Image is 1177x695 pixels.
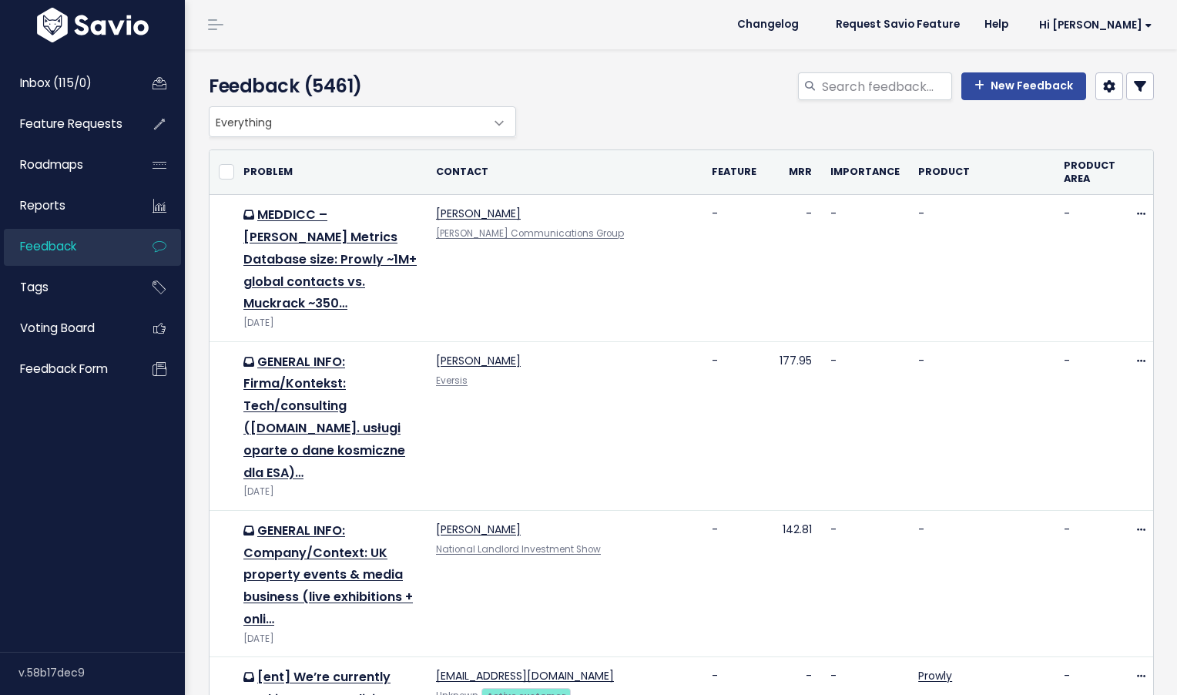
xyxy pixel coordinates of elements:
th: Mrr [766,150,821,195]
a: Tags [4,270,128,305]
span: Voting Board [20,320,95,336]
span: Hi [PERSON_NAME] [1039,19,1152,31]
td: - [909,341,1055,510]
a: Inbox (115/0) [4,65,128,101]
span: Changelog [737,19,799,30]
td: 142.81 [766,510,821,656]
a: GENERAL INFO: Company/Context: UK property events & media business (live exhibitions + onli… [243,522,413,628]
img: logo-white.9d6f32f41409.svg [33,8,153,42]
a: [PERSON_NAME] [436,522,521,537]
td: - [1055,195,1125,341]
td: - [821,195,909,341]
th: Product [909,150,1055,195]
a: Request Savio Feature [823,13,972,36]
span: Reports [20,197,65,213]
td: - [703,341,766,510]
a: Eversis [436,374,468,387]
a: Feedback form [4,351,128,387]
td: - [766,195,821,341]
td: - [909,510,1055,656]
th: Feature [703,150,766,195]
td: 177.95 [766,341,821,510]
a: Help [972,13,1021,36]
td: - [703,510,766,656]
a: Feature Requests [4,106,128,142]
div: [DATE] [243,315,417,331]
a: New Feedback [961,72,1086,100]
a: [PERSON_NAME] Communications Group [436,227,624,240]
th: Problem [234,150,427,195]
div: [DATE] [243,484,417,500]
span: Roadmaps [20,156,83,173]
td: - [909,195,1055,341]
td: - [703,195,766,341]
a: National Landlord Investment Show [436,543,601,556]
span: Inbox (115/0) [20,75,92,91]
td: - [1055,341,1125,510]
span: Feature Requests [20,116,122,132]
a: Roadmaps [4,147,128,183]
span: Tags [20,279,49,295]
a: Voting Board [4,311,128,346]
span: Everything [210,107,485,136]
th: Contact [427,150,703,195]
input: Search feedback... [820,72,952,100]
td: - [1055,510,1125,656]
a: GENERAL INFO: Firma/Kontekst: Tech/consulting ([DOMAIN_NAME]. usługi oparte o dane kosmiczne dla ... [243,353,405,482]
th: Product Area [1055,150,1125,195]
span: Feedback form [20,361,108,377]
a: Reports [4,188,128,223]
td: - [821,510,909,656]
a: [EMAIL_ADDRESS][DOMAIN_NAME] [436,668,614,683]
span: Feedback [20,238,76,254]
th: Importance [821,150,909,195]
div: v.58b17dec9 [18,653,185,693]
a: Hi [PERSON_NAME] [1021,13,1165,37]
div: [DATE] [243,631,417,647]
h4: Feedback (5461) [209,72,508,100]
a: [PERSON_NAME] [436,353,521,368]
span: Everything [209,106,516,137]
a: Feedback [4,229,128,264]
a: [PERSON_NAME] [436,206,521,221]
td: - [821,341,909,510]
a: MEDDICC – [PERSON_NAME] Metrics Database size: Prowly ~1M+ global contacts vs. Muckrack ~350… [243,206,417,312]
a: Prowly [918,668,952,683]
